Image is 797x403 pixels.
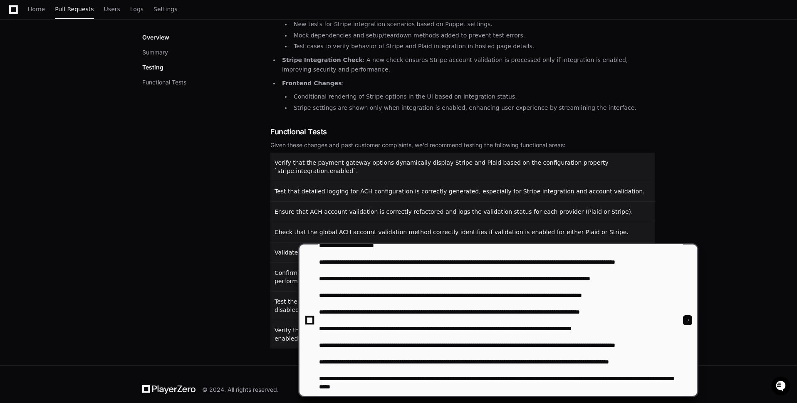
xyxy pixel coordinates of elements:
[291,42,655,51] li: Test cases to verify behavior of Stripe and Plaid integration in hosted page details.
[130,7,144,12] span: Logs
[282,57,363,63] strong: Stripe Integration Check
[275,269,650,284] span: Confirm that the Stripe integration check only processes account validation if the integration is...
[275,188,645,195] span: Test that detailed logging for ACH configuration is correctly generated, especially for Stripe in...
[74,111,91,118] span: [DATE]
[59,129,101,136] a: Powered byPylon
[275,327,639,342] span: Verify that the `populateHostedPageDetail` method behaves correctly under various configurations,...
[282,79,655,88] p: :
[142,48,168,57] button: Summary
[8,33,151,46] div: Welcome
[153,7,177,12] span: Settings
[275,249,623,256] span: Validate that the frontend conditionally renders Stripe options in the UI based on the `stripeInt...
[8,62,23,77] img: 1736555170064-99ba0984-63c1-480f-8ee9-699278ef63ed
[8,103,22,116] img: Sidi Zhu
[129,89,151,99] button: See all
[282,55,655,74] p: : A new check ensures Stripe account validation is processed only if integration is enabled, impr...
[142,33,169,42] p: Overview
[291,92,655,101] li: Conditional rendering of Stripe options in the UI based on integration status.
[8,8,25,25] img: PlayerZero
[282,80,342,87] strong: Frontend Changes
[275,159,609,174] span: Verify that the payment gateway options dynamically display Stripe and Plaid based on the configu...
[28,70,109,77] div: We're offline, we'll be back soon
[26,111,67,118] span: [PERSON_NAME]
[275,229,629,235] span: Check that the global ACH account validation method correctly identifies if validation is enabled...
[8,90,56,97] div: Past conversations
[291,20,655,29] li: New tests for Stripe integration scenarios based on Puppet settings.
[202,386,279,394] div: © 2024. All rights reserved.
[69,111,72,118] span: •
[142,63,163,72] p: Testing
[55,7,94,12] span: Pull Requests
[275,208,633,215] span: Ensure that ACH account validation is correctly refactored and logs the validation status for eac...
[28,62,136,70] div: Start new chat
[291,31,655,40] li: Mock dependencies and setup/teardown methods added to prevent test errors.
[83,130,101,136] span: Pylon
[270,141,655,149] div: Given these changes and past customer complaints, we'd recommend testing the following functional...
[141,64,151,74] button: Start new chat
[270,126,327,138] span: Functional Tests
[275,298,652,313] span: Test the new Puppet-Controlled Stripe Integration scenarios to ensure correct application behavio...
[28,7,45,12] span: Home
[142,78,186,87] button: Functional Tests
[104,7,120,12] span: Users
[291,103,655,113] li: Stripe settings are shown only when integration is enabled, enhancing user experience by streamli...
[770,376,793,398] iframe: Open customer support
